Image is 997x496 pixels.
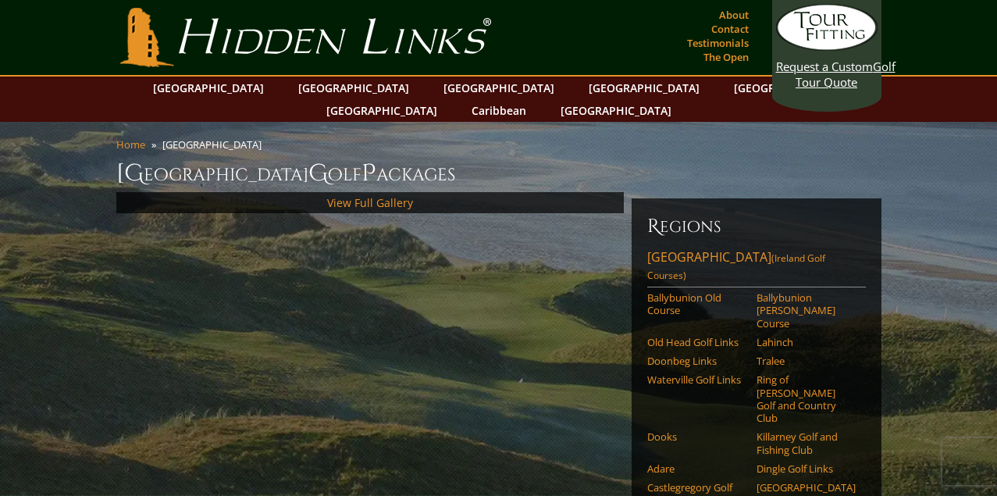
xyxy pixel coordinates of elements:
[290,77,417,99] a: [GEOGRAPHIC_DATA]
[647,430,746,443] a: Dooks
[581,77,707,99] a: [GEOGRAPHIC_DATA]
[647,355,746,367] a: Doonbeg Links
[647,248,866,287] a: [GEOGRAPHIC_DATA](Ireland Golf Courses)
[464,99,534,122] a: Caribbean
[757,462,856,475] a: Dingle Golf Links
[436,77,562,99] a: [GEOGRAPHIC_DATA]
[116,158,881,189] h1: [GEOGRAPHIC_DATA] olf ackages
[757,430,856,456] a: Killarney Golf and Fishing Club
[319,99,445,122] a: [GEOGRAPHIC_DATA]
[683,32,753,54] a: Testimonials
[116,137,145,152] a: Home
[757,373,856,424] a: Ring of [PERSON_NAME] Golf and Country Club
[776,4,878,90] a: Request a CustomGolf Tour Quote
[308,158,328,189] span: G
[647,373,746,386] a: Waterville Golf Links
[647,291,746,317] a: Ballybunion Old Course
[757,355,856,367] a: Tralee
[145,77,272,99] a: [GEOGRAPHIC_DATA]
[553,99,679,122] a: [GEOGRAPHIC_DATA]
[647,462,746,475] a: Adare
[361,158,376,189] span: P
[700,46,753,68] a: The Open
[647,336,746,348] a: Old Head Golf Links
[757,336,856,348] a: Lahinch
[647,214,866,239] h6: Regions
[726,77,853,99] a: [GEOGRAPHIC_DATA]
[162,137,268,152] li: [GEOGRAPHIC_DATA]
[647,252,825,282] span: (Ireland Golf Courses)
[776,59,873,74] span: Request a Custom
[757,291,856,330] a: Ballybunion [PERSON_NAME] Course
[715,4,753,26] a: About
[707,18,753,40] a: Contact
[757,481,856,494] a: [GEOGRAPHIC_DATA]
[327,195,413,210] a: View Full Gallery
